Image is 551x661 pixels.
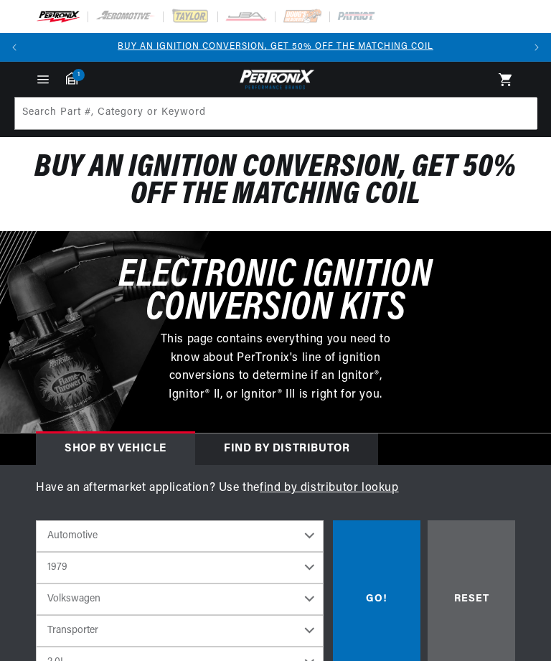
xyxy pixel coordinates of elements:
button: Search Part #, Category or Keyword [504,98,536,129]
p: Have an aftermarket application? Use the [36,479,515,498]
select: Year [36,552,324,583]
h3: Electronic Ignition Conversion Kits [60,260,491,327]
div: Announcement [29,40,522,54]
div: Find by Distributor [195,433,378,465]
select: Ride Type [36,520,324,552]
div: 1 of 3 [29,40,522,54]
summary: Menu [27,72,59,88]
a: find by distributor lookup [260,482,399,494]
p: This page contains everything you need to know about PerTronix's line of ignition conversions to ... [149,331,402,404]
div: Shop by vehicle [36,433,195,465]
img: Pertronix [236,67,315,91]
input: Search Part #, Category or Keyword [15,98,537,129]
select: Model [36,615,324,647]
a: 1 [66,72,77,85]
button: Translation missing: en.sections.announcements.next_announcement [522,33,551,62]
a: BUY AN IGNITION CONVERSION, GET 50% OFF THE MATCHING COIL [118,42,433,51]
span: 1 [72,69,85,81]
select: Make [36,583,324,615]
